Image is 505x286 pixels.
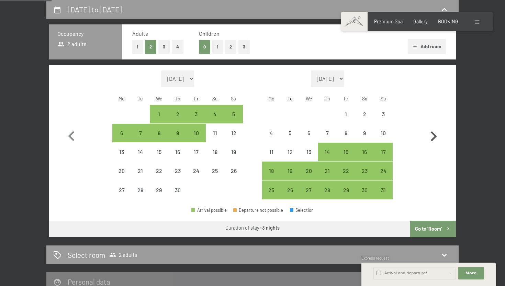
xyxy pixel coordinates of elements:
div: Arrival possible [191,208,227,212]
div: Arrival possible [337,162,355,180]
div: Arrival not possible [168,162,187,180]
div: Arrival possible [355,181,374,199]
div: 28 [319,187,336,205]
div: Tue Apr 28 2026 [131,181,149,199]
div: Fri May 01 2026 [337,105,355,123]
div: 18 [206,149,224,166]
div: Thu May 14 2026 [318,143,337,161]
abbr: Friday [344,96,348,101]
div: Arrival not possible [318,124,337,142]
div: Wed May 06 2026 [299,124,318,142]
div: Sat Apr 25 2026 [206,162,224,180]
div: Arrival possible [187,105,205,123]
button: 1 [132,40,143,54]
div: 17 [188,149,205,166]
div: 8 [150,130,168,147]
div: 1 [150,111,168,129]
div: Sun May 31 2026 [374,181,393,199]
div: 22 [150,168,168,185]
div: 5 [225,111,242,129]
div: Arrival not possible [224,124,243,142]
div: 15 [150,149,168,166]
button: 3 [158,40,170,54]
div: Arrival not possible [168,181,187,199]
div: 26 [281,187,299,205]
div: 12 [281,149,299,166]
abbr: Monday [268,96,274,101]
div: Arrival not possible [112,143,131,161]
div: Sat Apr 04 2026 [206,105,224,123]
div: Arrival not possible [112,181,131,199]
div: Wed May 27 2026 [299,181,318,199]
div: 21 [132,168,149,185]
div: 16 [356,149,373,166]
span: Express request [361,256,389,260]
div: Fri Apr 10 2026 [187,124,205,142]
div: Mon Apr 06 2026 [112,124,131,142]
div: 18 [263,168,280,185]
div: 19 [281,168,299,185]
div: Wed Apr 22 2026 [150,162,168,180]
div: Arrival not possible [337,124,355,142]
div: Arrival not possible [150,143,168,161]
div: 14 [319,149,336,166]
div: Arrival possible [299,162,318,180]
div: Sat Apr 18 2026 [206,143,224,161]
button: Go to ‘Room’ [410,221,456,237]
span: Premium Spa [374,19,403,24]
div: 23 [356,168,373,185]
div: 3 [188,111,205,129]
div: Wed Apr 15 2026 [150,143,168,161]
div: 8 [337,130,355,147]
div: Arrival not possible [150,181,168,199]
div: Arrival possible [168,105,187,123]
div: Wed Apr 01 2026 [150,105,168,123]
div: 11 [263,149,280,166]
div: 24 [188,168,205,185]
div: Wed May 20 2026 [299,162,318,180]
div: 25 [263,187,280,205]
span: More [465,271,476,276]
div: Arrival possible [262,181,281,199]
div: 31 [375,187,392,205]
div: Arrival not possible [374,124,393,142]
div: 7 [132,130,149,147]
div: Arrival possible [168,124,187,142]
div: Departure not possible [233,208,283,212]
div: Sun May 03 2026 [374,105,393,123]
div: 14 [132,149,149,166]
div: Fri Apr 24 2026 [187,162,205,180]
div: 4 [263,130,280,147]
button: Next month [424,70,444,200]
div: 9 [169,130,186,147]
div: Arrival possible [150,124,168,142]
abbr: Tuesday [138,96,143,101]
div: 22 [337,168,355,185]
div: 21 [319,168,336,185]
div: Arrival possible [318,162,337,180]
div: Arrival possible [281,181,299,199]
b: 3 nights [262,225,280,231]
div: Arrival not possible [224,143,243,161]
div: Arrival possible [224,105,243,123]
button: 1 [212,40,223,54]
div: Thu Apr 16 2026 [168,143,187,161]
div: Thu May 28 2026 [318,181,337,199]
div: Sat May 30 2026 [355,181,374,199]
span: BOOKING [438,19,458,24]
div: 9 [356,130,373,147]
div: 7 [319,130,336,147]
div: Tue May 26 2026 [281,181,299,199]
div: Arrival possible [299,181,318,199]
div: 4 [206,111,224,129]
div: 19 [225,149,242,166]
div: Wed Apr 29 2026 [150,181,168,199]
div: Fri May 29 2026 [337,181,355,199]
div: Arrival not possible [355,124,374,142]
div: Wed May 13 2026 [299,143,318,161]
div: 29 [150,187,168,205]
abbr: Wednesday [306,96,312,101]
abbr: Monday [119,96,125,101]
div: Arrival not possible [262,143,281,161]
div: 5 [281,130,299,147]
